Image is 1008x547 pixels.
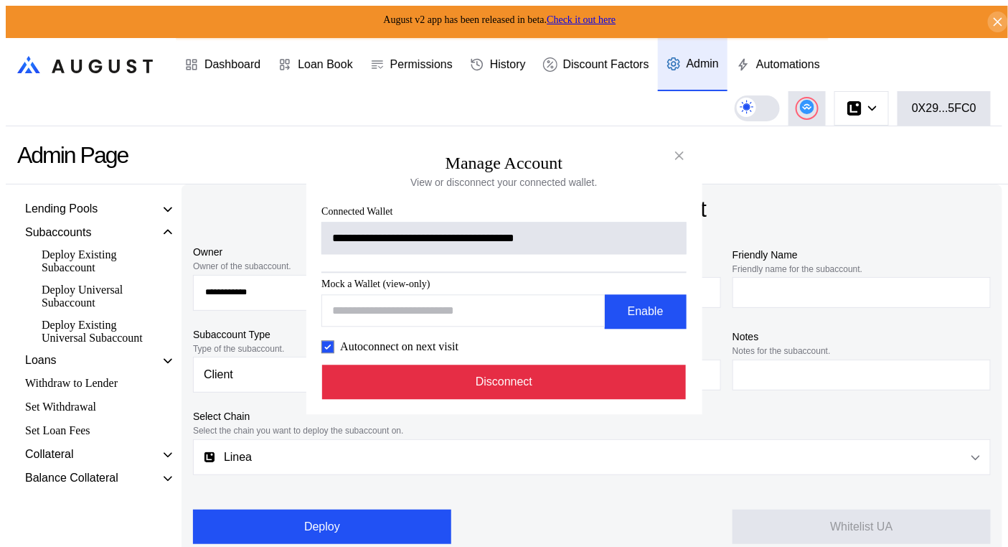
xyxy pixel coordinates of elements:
[25,354,57,367] div: Loans
[204,368,410,381] div: Client
[204,58,260,71] div: Dashboard
[733,510,991,544] button: Whitelist UA
[756,58,820,71] div: Automations
[193,261,451,271] div: Owner of the subaccount.
[20,373,177,393] div: Withdraw to Lender
[668,144,691,167] button: close modal
[410,176,597,189] div: View or disconnect your connected wallet.
[204,452,215,463] img: chain-logo
[847,100,862,116] img: chain logo
[34,246,161,276] div: Deploy Existing Subaccount
[563,58,649,71] div: Discount Factors
[193,344,451,354] div: Type of the subaccount.
[733,264,991,274] div: Friendly name for the subaccount.
[34,317,161,347] div: Deploy Existing Universal Subaccount
[193,410,991,423] div: Select Chain
[298,58,353,71] div: Loan Book
[490,58,526,71] div: History
[340,341,458,354] label: Autoconnect on next visit
[912,102,976,115] div: 0X29...5FC0
[322,365,687,400] button: Disconnect
[25,226,92,239] div: Subaccounts
[20,397,177,417] div: Set Withdrawal
[193,510,451,544] button: Deploy
[25,202,98,215] div: Lending Pools
[321,207,686,218] span: Connected Wallet
[733,248,991,261] div: Friendly Name
[390,58,453,71] div: Permissions
[733,330,991,343] div: Notes
[34,281,161,312] div: Deploy Universal Subaccount
[20,421,177,441] div: Set Loan Fees
[384,14,616,25] span: August v2 app has been released in beta.
[547,14,616,25] a: Check it out here
[17,142,128,169] div: Admin Page
[193,328,451,341] div: Subaccount Type
[193,439,991,475] button: Open menu
[193,357,446,393] button: Open menu
[321,279,686,291] span: Mock a Wallet (view-only)
[193,246,451,258] div: Owner
[193,275,451,311] button: Open menu
[605,295,687,329] button: Enable
[733,346,991,356] div: Notes for the subaccount.
[204,451,895,464] div: Linea
[687,57,719,70] div: Admin
[193,426,991,436] div: Select the chain you want to deploy the subaccount on.
[446,154,562,173] h2: Manage Account
[25,448,74,461] div: Collateral
[25,472,118,485] div: Balance Collateral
